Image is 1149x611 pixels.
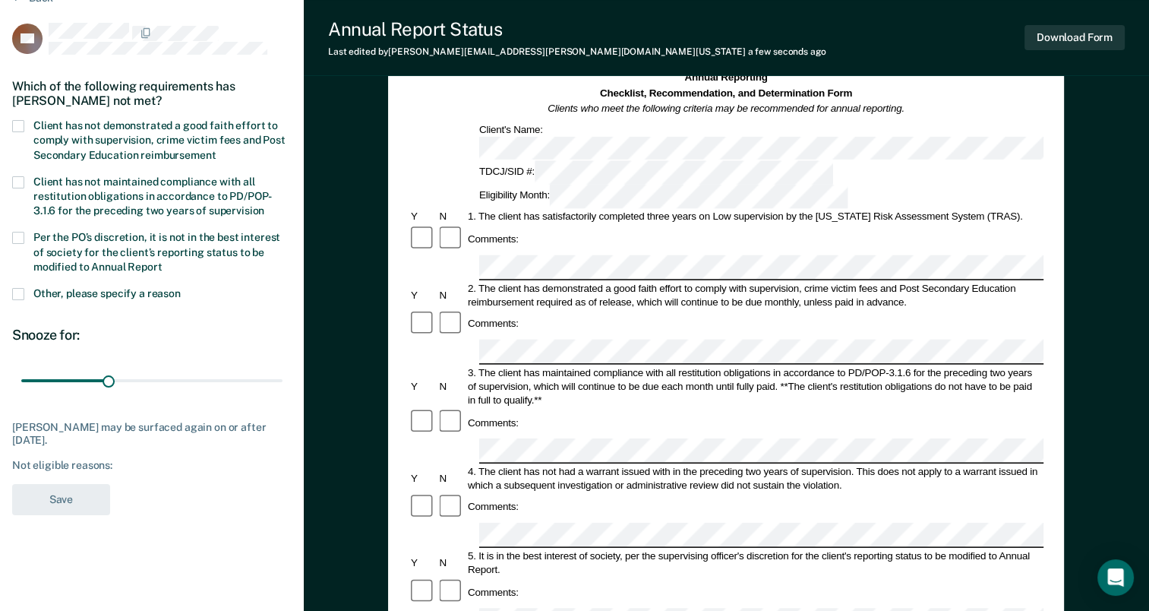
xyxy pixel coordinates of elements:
div: N [437,379,466,393]
div: Comments: [466,317,521,331]
div: Annual Report Status [328,18,826,40]
span: Client has not demonstrated a good faith effort to comply with supervision, crime victim fees and... [33,119,286,160]
button: Download Form [1024,25,1125,50]
div: Comments: [466,585,521,599]
div: 5. It is in the best interest of society, per the supervising officer's discretion for the client... [466,549,1043,577]
span: a few seconds ago [748,46,826,57]
div: Comments: [466,233,521,246]
div: N [437,288,466,302]
div: Last edited by [PERSON_NAME][EMAIL_ADDRESS][PERSON_NAME][DOMAIN_NAME][US_STATE] [328,46,826,57]
div: N [437,210,466,223]
div: 1. The client has satisfactorily completed three years on Low supervision by the [US_STATE] Risk ... [466,210,1043,223]
div: TDCJ/SID #: [477,161,835,185]
span: Other, please specify a reason [33,287,181,299]
strong: Annual Reporting [685,72,768,84]
div: Which of the following requirements has [PERSON_NAME] not met? [12,67,292,120]
div: Eligibility Month: [477,185,851,208]
span: Per the PO’s discretion, it is not in the best interest of society for the client’s reporting sta... [33,231,280,272]
div: Y [409,288,437,302]
div: N [437,556,466,570]
div: Open Intercom Messenger [1097,559,1134,596]
strong: Checklist, Recommendation, and Determination Form [600,87,852,99]
span: Client has not maintained compliance with all restitution obligations in accordance to PD/POP-3.1... [33,176,272,217]
div: Y [409,379,437,393]
div: Y [409,210,437,223]
div: 2. The client has demonstrated a good faith effort to comply with supervision, crime victim fees ... [466,281,1043,309]
div: 3. The client has maintained compliance with all restitution obligations in accordance to PD/POP-... [466,366,1043,407]
button: Save [12,484,110,515]
div: N [437,471,466,485]
div: Not eligible reasons: [12,459,292,472]
div: 4. The client has not had a warrant issued with in the preceding two years of supervision. This d... [466,464,1043,492]
div: Y [409,471,437,485]
div: Comments: [466,500,521,514]
div: Y [409,556,437,570]
em: Clients who meet the following criteria may be recommended for annual reporting. [548,103,905,114]
div: Comments: [466,416,521,429]
div: Snooze for: [12,327,292,343]
div: [PERSON_NAME] may be surfaced again on or after [DATE]. [12,421,292,447]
